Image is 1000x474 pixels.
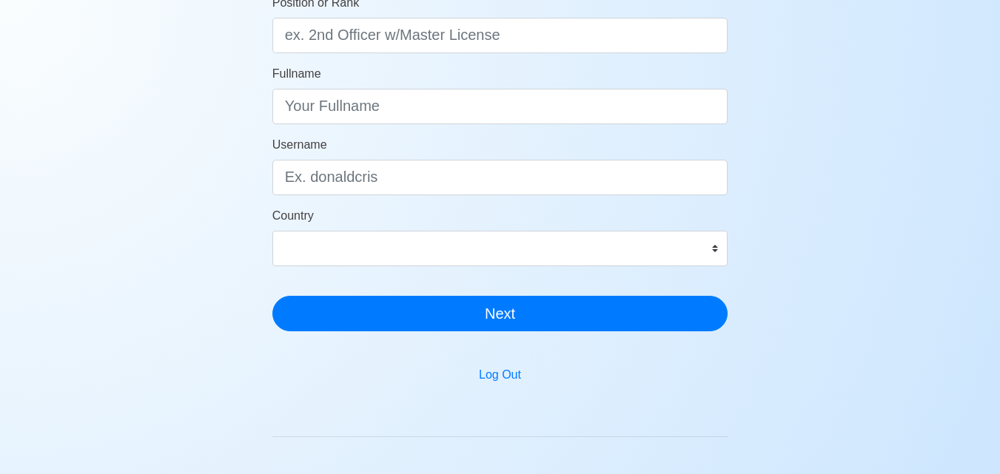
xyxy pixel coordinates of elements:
[469,361,531,389] button: Log Out
[272,89,728,124] input: Your Fullname
[272,160,728,195] input: Ex. donaldcris
[272,18,728,53] input: ex. 2nd Officer w/Master License
[272,138,327,151] span: Username
[272,67,321,80] span: Fullname
[272,207,314,225] label: Country
[272,296,728,331] button: Next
